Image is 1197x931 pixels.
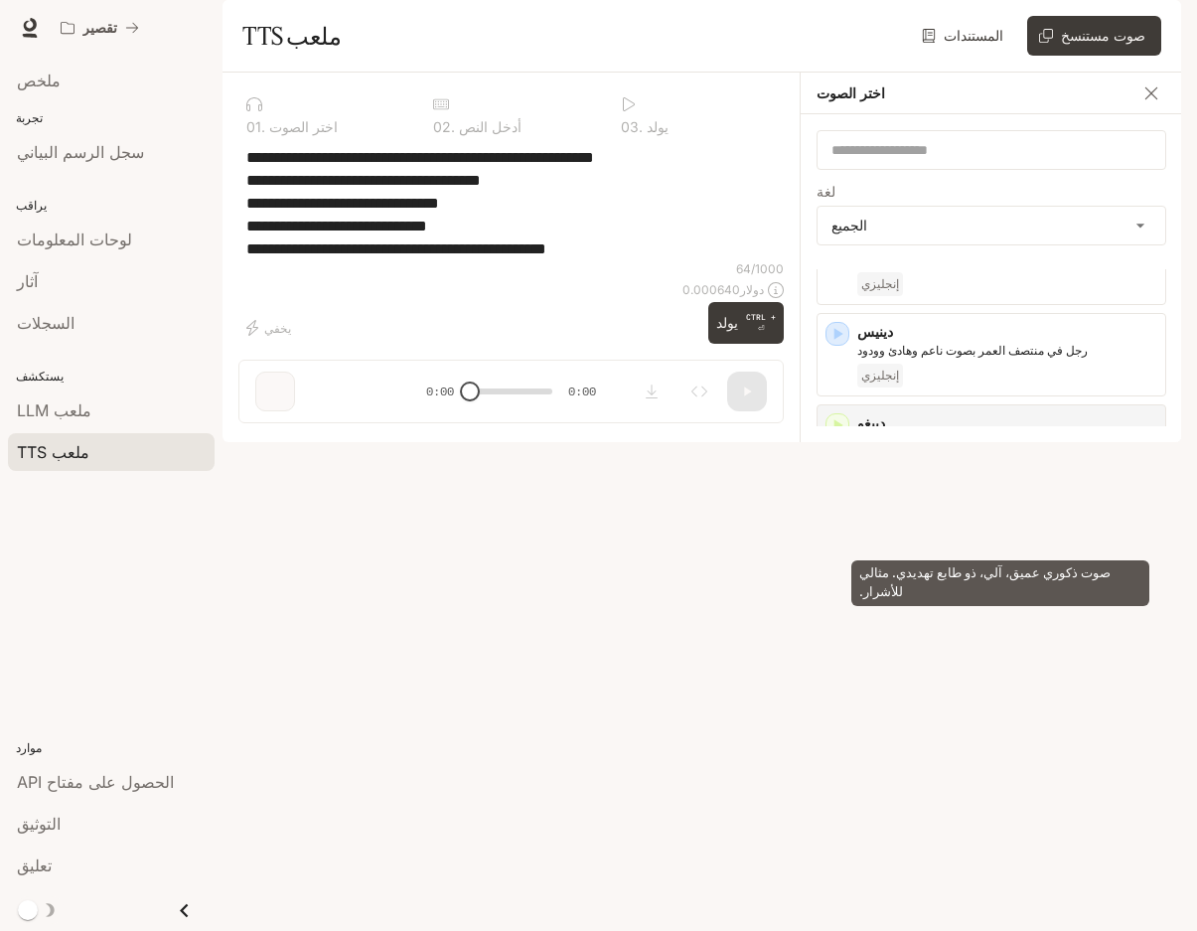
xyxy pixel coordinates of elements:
[1061,27,1145,44] font: صوت مستنسخ
[818,207,1165,244] div: الجميع
[621,118,630,135] font: 0
[859,565,1111,599] font: صوت ذكوري عميق، آلي، ذو طابع تهديدي. مثالي للأشرار.
[861,368,899,383] font: إنجليزي
[918,16,1011,56] a: المستندات
[857,343,1088,358] font: رجل في منتصف العمر بصوت ناعم وهادئ وودود
[82,19,117,36] font: تقصير
[261,118,265,135] font: .
[264,321,291,336] font: يخفي
[708,302,784,343] button: يولدCTRL +⏎
[238,312,302,344] button: يخفي
[242,21,341,51] font: ملعب TTS
[433,118,442,135] font: 0
[857,342,1157,360] p: رجل في منتصف العمر بصوت ناعم وهادئ وودود
[451,118,455,135] font: .
[817,183,835,200] font: لغة
[442,118,451,135] font: 2
[944,27,1003,44] font: المستندات
[857,414,885,431] font: دييغو
[255,118,261,135] font: 1
[52,8,148,48] button: جميع مساحات العمل
[831,217,867,233] font: الجميع
[758,324,765,333] font: ⏎
[269,118,338,135] font: اختر الصوت
[630,118,639,135] font: 3
[639,118,643,135] font: .
[746,312,776,322] font: CTRL +
[716,314,738,331] font: يولد
[857,323,893,340] font: دينيس
[1027,16,1161,56] button: صوت مستنسخ
[647,118,669,135] font: يولد
[459,118,522,135] font: أدخل النص
[246,118,255,135] font: 0
[861,276,899,291] font: إنجليزي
